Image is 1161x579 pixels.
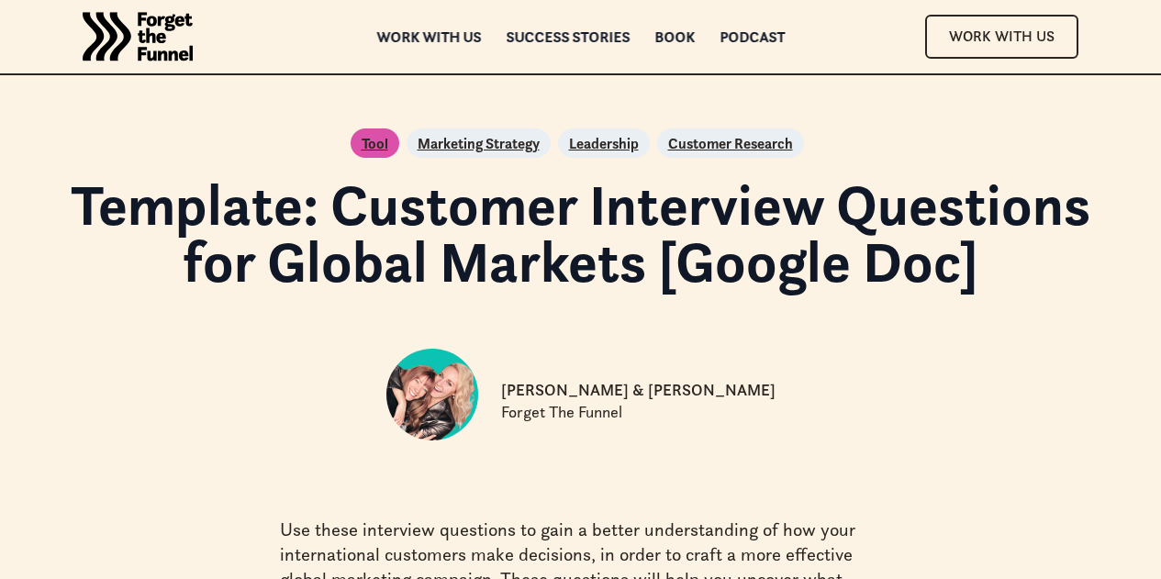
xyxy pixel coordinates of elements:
a: Tool [362,132,388,154]
a: Success Stories [506,30,630,43]
p: [PERSON_NAME] & [PERSON_NAME] [501,380,776,402]
a: Podcast [720,30,785,43]
p: Forget The Funnel [501,402,622,424]
a: Marketing Strategy [418,132,540,154]
h1: Template: Customer Interview Questions for Global Markets [Google Doc] [60,176,1102,291]
a: Book [654,30,695,43]
a: Work with us [376,30,481,43]
a: Work With Us [925,15,1078,58]
a: Customer Research [668,132,793,154]
a: Leadership [569,132,639,154]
